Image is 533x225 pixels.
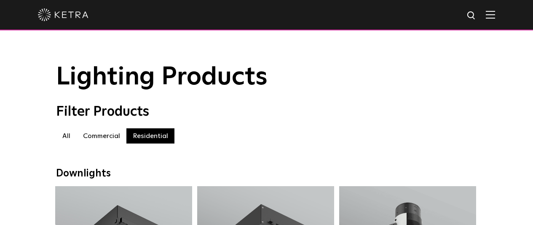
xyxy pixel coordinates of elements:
[56,128,77,144] label: All
[56,65,268,90] span: Lighting Products
[486,11,495,19] img: Hamburger%20Nav.svg
[126,128,174,144] label: Residential
[466,11,477,21] img: search icon
[77,128,126,144] label: Commercial
[56,168,477,180] div: Downlights
[56,104,477,120] div: Filter Products
[38,8,88,21] img: ketra-logo-2019-white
